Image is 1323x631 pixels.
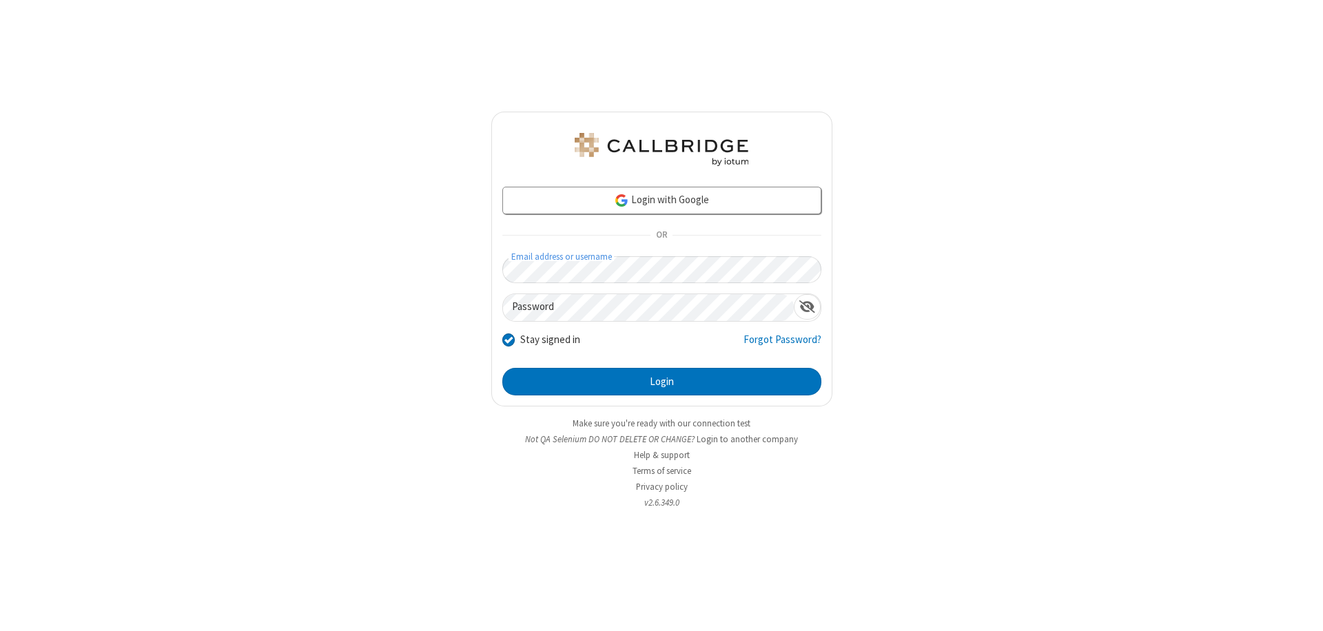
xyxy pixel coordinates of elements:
a: Forgot Password? [743,332,821,358]
label: Stay signed in [520,332,580,348]
div: Show password [794,294,821,320]
a: Privacy policy [636,481,688,493]
button: Login to another company [697,433,798,446]
iframe: Chat [1289,595,1313,621]
li: Not QA Selenium DO NOT DELETE OR CHANGE? [491,433,832,446]
button: Login [502,368,821,395]
input: Email address or username [502,256,821,283]
img: google-icon.png [614,193,629,208]
a: Login with Google [502,187,821,214]
input: Password [503,294,794,321]
img: QA Selenium DO NOT DELETE OR CHANGE [572,133,751,166]
a: Terms of service [633,465,691,477]
span: OR [650,226,673,245]
a: Make sure you're ready with our connection test [573,417,750,429]
a: Help & support [634,449,690,461]
li: v2.6.349.0 [491,496,832,509]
